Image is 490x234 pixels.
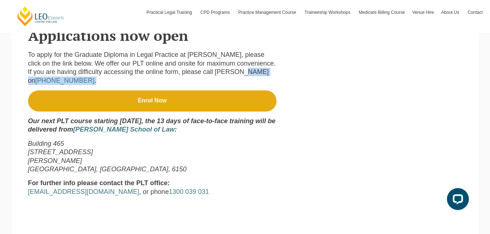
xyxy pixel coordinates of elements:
[16,6,65,27] a: [PERSON_NAME] Centre for Law
[28,51,277,85] p: To apply for the Graduate Diploma in Legal Practice at [PERSON_NAME], please click on the link be...
[355,2,409,23] a: Medicare Billing Course
[28,188,139,195] a: [EMAIL_ADDRESS][DOMAIN_NAME]
[143,2,197,23] a: Practical Legal Training
[28,117,275,133] strong: Our next PLT course starting [DATE], the 13 days of face-to-face training will be delivered from :
[169,188,209,195] a: 1300 039 031
[441,185,472,216] iframe: LiveChat chat widget
[28,90,277,112] a: Enrol Now
[409,2,437,23] a: Venue Hire
[235,2,301,23] a: Practice Management Course
[28,27,462,43] h2: Applications now open
[35,77,94,84] a: [PHONE_NUMBER]
[437,2,464,23] a: About Us
[464,2,486,23] a: Contact
[28,148,93,156] em: [STREET_ADDRESS]
[73,126,175,133] a: [PERSON_NAME] School of Law
[28,179,277,196] p: , or phone
[28,165,187,173] em: [GEOGRAPHIC_DATA], [GEOGRAPHIC_DATA], 6150
[28,179,170,187] strong: For further info please contact the PLT office:
[301,2,355,23] a: Traineeship Workshops
[197,2,235,23] a: CPD Programs
[28,157,82,164] em: [PERSON_NAME]
[28,140,64,147] em: Building 465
